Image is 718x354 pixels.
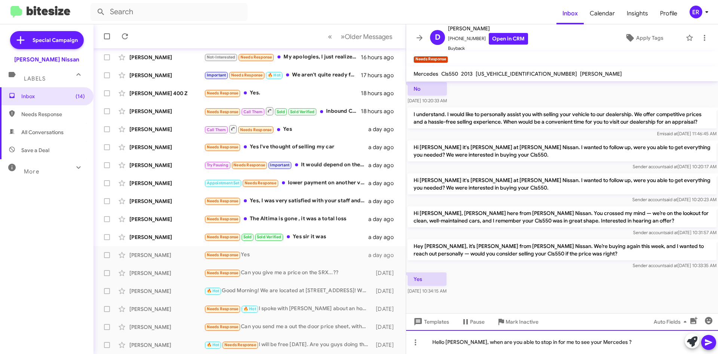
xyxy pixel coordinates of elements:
p: No [408,82,447,96]
div: The Altima is gone , it was a total loss [204,215,368,223]
div: Can you send me a out the door price sheet, without that extra theft and paint protection plan on... [204,323,372,331]
div: Yes I've thought of selling my car [204,143,368,151]
div: a day ago [368,233,400,241]
span: Needs Response [240,127,272,132]
div: [PERSON_NAME] [129,323,204,331]
span: Special Campaign [33,36,78,44]
span: Sold [277,109,285,114]
span: Profile [654,3,683,24]
small: Needs Response [414,56,448,63]
div: [PERSON_NAME] [129,305,204,313]
div: [PERSON_NAME] [129,341,204,349]
div: [PERSON_NAME] Nissan [14,56,79,63]
div: Good Morning! We are located at [STREET_ADDRESS]! When are you available to stop by? [204,287,372,295]
span: All Conversations [21,128,64,136]
div: 18 hours ago [361,108,400,115]
span: Sold Verified [290,109,315,114]
span: Needs Response [207,145,239,149]
a: Calendar [584,3,621,24]
a: Inbox [556,3,584,24]
div: Yes. [204,89,361,97]
nav: Page navigation example [324,29,397,44]
span: Sender account [DATE] 10:20:23 AM [632,197,717,202]
div: [DATE] [372,287,400,295]
div: [DATE] [372,305,400,313]
span: Needs Response [207,199,239,203]
span: Pause [470,315,485,329]
button: Previous [323,29,337,44]
span: Needs Response [231,73,263,78]
span: Important [207,73,226,78]
div: Yes [204,251,368,259]
div: It would depend on the price. [204,161,368,169]
p: I understand. I would like to personally assist you with selling your vehicle to our dealership. ... [408,108,717,128]
div: 18 hours ago [361,90,400,97]
span: said at [665,164,678,169]
span: said at [664,197,677,202]
span: Templates [412,315,449,329]
div: ER [690,6,702,18]
span: Buyback [448,45,528,52]
span: 🔥 Hot [207,342,220,347]
span: Inbox [21,93,85,100]
p: Hi [PERSON_NAME] it's [PERSON_NAME] at [PERSON_NAME] Nissan. I wanted to follow up, were you able... [408,173,717,194]
div: a day ago [368,251,400,259]
span: Needs Response [245,181,276,185]
div: [DATE] [372,269,400,277]
span: said at [665,230,678,235]
span: Insights [621,3,654,24]
span: Auto Fields [654,315,690,329]
span: Sold Verified [257,235,282,239]
span: 2013 [461,70,473,77]
span: Apply Tags [636,31,663,45]
p: Hi [PERSON_NAME], [PERSON_NAME] here from [PERSON_NAME] Nissan. You crossed my mind — we’re on th... [408,206,717,227]
span: Save a Deal [21,146,49,154]
span: Needs Response [207,217,239,221]
span: 🔥 Hot [268,73,280,78]
div: We aren't quite ready for the financial commitment yet. We are preparing for when our car no long... [204,71,361,79]
div: Can you give me a price on the SRX...?? [204,269,372,277]
span: Needs Response [21,111,85,118]
span: Mark Inactive [506,315,538,329]
div: My apologies, I just realized I never hit send on this. [204,53,361,61]
button: Templates [406,315,455,329]
span: Call Them [243,109,263,114]
div: Yes [204,124,368,134]
div: [DATE] [372,323,400,331]
button: Apply Tags [605,31,682,45]
div: lower payment on another vehicle [204,179,368,187]
span: Cls550 [441,70,458,77]
div: [PERSON_NAME] [129,143,204,151]
div: Yes, I was very satisfied with your staff and service. [204,197,368,205]
div: [PERSON_NAME] [129,179,204,187]
a: Special Campaign [10,31,84,49]
div: Hello [PERSON_NAME], when are you able to stop in for me to see your Mercedes ? [406,330,718,354]
span: [US_VEHICLE_IDENTIFICATION_NUMBER] [476,70,577,77]
p: Yes [408,272,447,286]
button: Next [336,29,397,44]
a: Open in CRM [489,33,528,45]
span: Needs Response [207,235,239,239]
button: Pause [455,315,491,329]
span: 🔥 Hot [243,306,256,311]
span: Needs Response [207,91,239,96]
div: Yes sir it was [204,233,368,241]
span: Sender account [DATE] 10:31:57 AM [633,230,717,235]
span: Not-Interested [207,55,236,60]
div: a day ago [368,179,400,187]
span: Sender account [DATE] 10:33:35 AM [633,263,717,268]
span: [PERSON_NAME] [448,24,528,33]
div: a day ago [368,215,400,223]
div: [PERSON_NAME] [129,215,204,223]
div: 17 hours ago [361,72,400,79]
span: Call Them [207,127,226,132]
span: Needs Response [207,109,239,114]
span: Needs Response [207,270,239,275]
input: Search [90,3,248,21]
div: [PERSON_NAME] [129,72,204,79]
div: [DATE] [372,341,400,349]
span: Sender account [DATE] 10:20:17 AM [633,164,717,169]
div: [PERSON_NAME] [129,54,204,61]
div: [PERSON_NAME] [129,125,204,133]
span: [PHONE_NUMBER] [448,33,528,45]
